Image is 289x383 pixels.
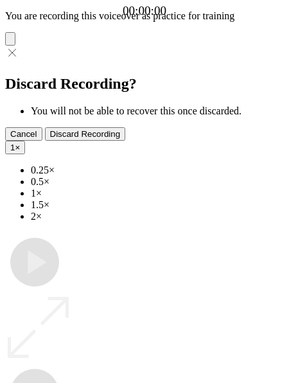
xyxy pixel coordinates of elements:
li: 1.5× [31,199,284,211]
li: 1× [31,188,284,199]
li: 2× [31,211,284,222]
button: Cancel [5,127,42,141]
button: Discard Recording [45,127,126,141]
li: 0.5× [31,176,284,188]
a: 00:00:00 [123,4,166,18]
h2: Discard Recording? [5,75,284,93]
li: 0.25× [31,165,284,176]
button: 1× [5,141,25,154]
li: You will not be able to recover this once discarded. [31,105,284,117]
p: You are recording this voiceover as practice for training [5,10,284,22]
span: 1 [10,143,15,152]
